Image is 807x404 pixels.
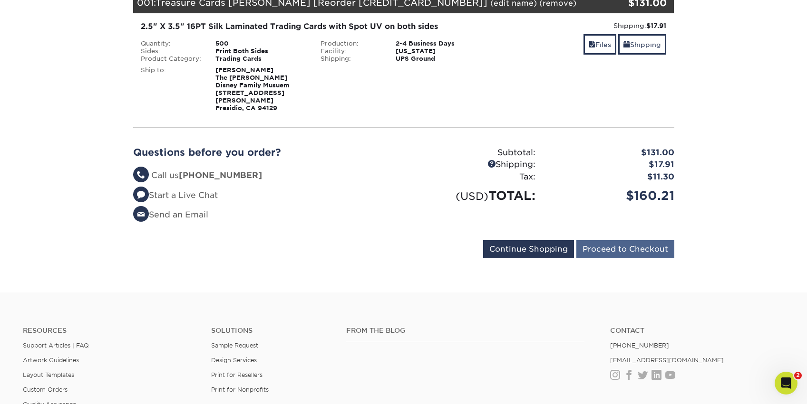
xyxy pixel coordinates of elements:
a: Send an Email [133,210,208,219]
strong: [PHONE_NUMBER] [179,170,262,180]
strong: $17.91 [646,22,666,29]
span: 2 [794,372,802,379]
div: Ship to: [134,66,209,112]
div: Trading Cards [208,55,313,63]
div: UPS Ground [389,55,494,63]
div: Print Both Sides [208,47,313,55]
small: (USD) [456,190,488,202]
a: Files [583,34,616,55]
div: $131.00 [543,147,681,159]
a: [EMAIL_ADDRESS][DOMAIN_NAME] [610,357,724,364]
strong: [PERSON_NAME] The [PERSON_NAME] Disney Family Musuem [STREET_ADDRESS][PERSON_NAME] Presidio, CA 9... [215,66,290,112]
div: Product Category: [134,55,209,63]
div: $17.91 [543,159,681,171]
h4: Resources [23,327,197,335]
div: Production: [313,40,389,47]
h4: From the Blog [346,327,584,335]
div: 500 [208,40,313,47]
a: [PHONE_NUMBER] [610,342,669,349]
div: Shipping: [501,21,667,30]
a: Shipping [618,34,666,55]
div: Tax: [404,171,543,183]
span: shipping [623,41,630,48]
div: 2.5" X 3.5" 16PT Silk Laminated Trading Cards with Spot UV on both sides [141,21,486,32]
div: Facility: [313,47,389,55]
input: Continue Shopping [483,240,574,258]
a: Support Articles | FAQ [23,342,89,349]
a: Artwork Guidelines [23,357,79,364]
a: Contact [610,327,784,335]
a: Sample Request [211,342,258,349]
div: Sides: [134,47,209,55]
a: Start a Live Chat [133,190,218,200]
div: 2-4 Business Days [389,40,494,47]
h4: Solutions [211,327,331,335]
h2: Questions before you order? [133,147,397,158]
a: Layout Templates [23,371,74,378]
a: Design Services [211,357,257,364]
a: Print for Nonprofits [211,386,269,393]
a: Print for Resellers [211,371,263,378]
iframe: Intercom live chat [775,372,797,395]
li: Call us [133,169,397,182]
div: Subtotal: [404,147,543,159]
div: Quantity: [134,40,209,47]
a: Custom Orders [23,386,68,393]
input: Proceed to Checkout [576,240,674,258]
div: Shipping: [313,55,389,63]
div: [US_STATE] [389,47,494,55]
div: TOTAL: [404,187,543,205]
div: Shipping: [404,159,543,171]
span: files [589,41,595,48]
div: $11.30 [543,171,681,183]
div: $160.21 [543,187,681,205]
